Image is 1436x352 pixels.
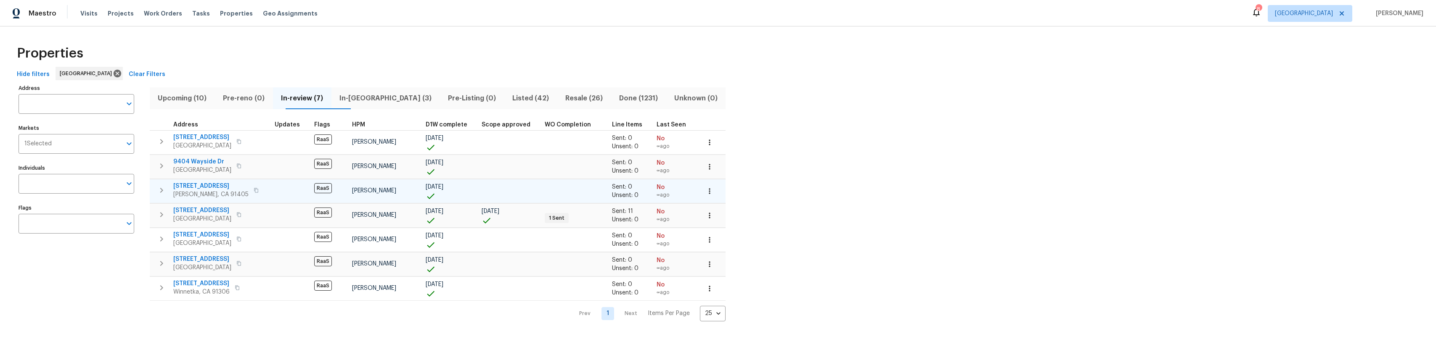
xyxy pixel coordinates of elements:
span: No [657,232,694,240]
span: [DATE] [426,281,443,287]
span: [PERSON_NAME] [352,285,396,291]
span: Sent: 0 [612,184,632,190]
span: Unsent: 0 [612,168,639,174]
span: RaaS [314,183,332,193]
span: [PERSON_NAME] [352,139,396,145]
span: [GEOGRAPHIC_DATA] [173,215,231,223]
span: RaaS [314,281,332,291]
label: Markets [19,126,134,131]
span: Unsent: 0 [612,290,639,296]
div: [GEOGRAPHIC_DATA] [56,67,123,80]
button: Open [123,178,135,189]
span: Resale (26) [562,92,606,104]
span: Address [173,122,198,128]
span: [DATE] [482,208,499,214]
span: Visits [80,9,98,18]
span: [PERSON_NAME] [352,163,396,169]
span: Last Seen [657,122,686,128]
span: RaaS [314,208,332,218]
span: ∞ ago [657,289,694,296]
span: Winnetka, CA 91306 [173,288,230,296]
span: Sent: 11 [612,208,633,214]
span: [DATE] [426,160,443,165]
span: WO Completion [545,122,591,128]
button: Open [123,218,135,229]
span: ∞ ago [657,167,694,174]
span: ∞ ago [657,216,694,223]
div: 25 [700,302,726,324]
span: Work Orders [144,9,182,18]
span: Sent: 0 [612,160,632,165]
span: Listed (42) [509,92,552,104]
span: No [657,183,694,192]
span: [PERSON_NAME] [1372,9,1423,18]
span: RaaS [314,232,332,242]
span: Scope approved [482,122,530,128]
button: Open [123,138,135,150]
span: [STREET_ADDRESS] [173,133,231,142]
span: [DATE] [426,257,443,263]
span: No [657,256,694,265]
span: No [657,159,694,167]
nav: Pagination Navigation [571,306,726,321]
span: Unsent: 0 [612,241,639,247]
span: [GEOGRAPHIC_DATA] [173,142,231,150]
span: [PERSON_NAME], CA 91405 [173,190,249,199]
button: Clear Filters [125,67,169,82]
span: Maestro [29,9,56,18]
span: ∞ ago [657,265,694,272]
span: ∞ ago [657,240,694,247]
label: Address [19,86,134,91]
span: D1W complete [426,122,467,128]
span: [PERSON_NAME] [352,212,396,218]
span: [STREET_ADDRESS] [173,206,231,215]
div: 8 [1256,5,1261,13]
span: [DATE] [426,184,443,190]
span: [PERSON_NAME] [352,261,396,267]
span: Unsent: 0 [612,192,639,198]
span: RaaS [314,134,332,144]
span: No [657,208,694,216]
span: Pre-reno (0) [220,92,268,104]
a: Goto page 1 [601,307,614,320]
span: [DATE] [426,233,443,239]
span: Updates [275,122,300,128]
span: ∞ ago [657,192,694,199]
span: [STREET_ADDRESS] [173,255,231,263]
span: Pre-Listing (0) [445,92,499,104]
span: [PERSON_NAME] [352,188,396,194]
span: [GEOGRAPHIC_DATA] [1275,9,1333,18]
span: RaaS [314,159,332,169]
span: 9404 Wayside Dr [173,158,231,166]
span: RaaS [314,256,332,266]
span: Unsent: 0 [612,144,639,150]
span: Sent: 0 [612,257,632,263]
span: Clear Filters [129,69,165,80]
span: Sent: 0 [612,135,632,141]
span: Line Items [612,122,642,128]
span: Unsent: 0 [612,217,639,223]
button: Open [123,98,135,110]
span: Properties [220,9,253,18]
span: Done (1231) [616,92,661,104]
label: Flags [19,205,134,210]
span: [STREET_ADDRESS] [173,231,231,239]
span: [STREET_ADDRESS] [173,182,249,190]
span: Tasks [192,11,210,16]
span: 1 Selected [24,140,52,147]
span: Projects [108,9,134,18]
span: [GEOGRAPHIC_DATA] [173,263,231,272]
span: [GEOGRAPHIC_DATA] [173,166,231,174]
span: [GEOGRAPHIC_DATA] [60,69,115,78]
span: Upcoming (10) [155,92,210,104]
span: Unsent: 0 [612,265,639,271]
span: HPM [352,122,365,128]
span: No [657,134,694,143]
span: ∞ ago [657,143,694,150]
span: [DATE] [426,135,443,141]
span: In-[GEOGRAPHIC_DATA] (3) [336,92,435,104]
span: [STREET_ADDRESS] [173,279,230,288]
span: [GEOGRAPHIC_DATA] [173,239,231,247]
span: 1 Sent [546,215,568,222]
span: Sent: 0 [612,233,632,239]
